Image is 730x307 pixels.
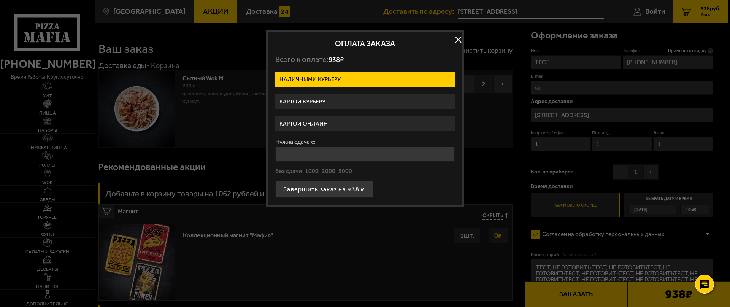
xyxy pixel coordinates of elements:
[275,55,455,64] p: Всего к оплате:
[328,55,344,64] span: 938 ₽
[275,167,302,176] button: без сдачи
[275,40,455,47] h2: Оплата заказа
[338,167,352,176] button: 5000
[275,181,373,198] button: Завершить заказ на 938 ₽
[275,116,455,131] label: Картой онлайн
[275,72,455,87] label: Наличными курьеру
[275,139,455,145] label: Нужна сдача с:
[322,167,335,176] button: 2000
[275,94,455,109] label: Картой курьеру
[305,167,319,176] button: 1000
